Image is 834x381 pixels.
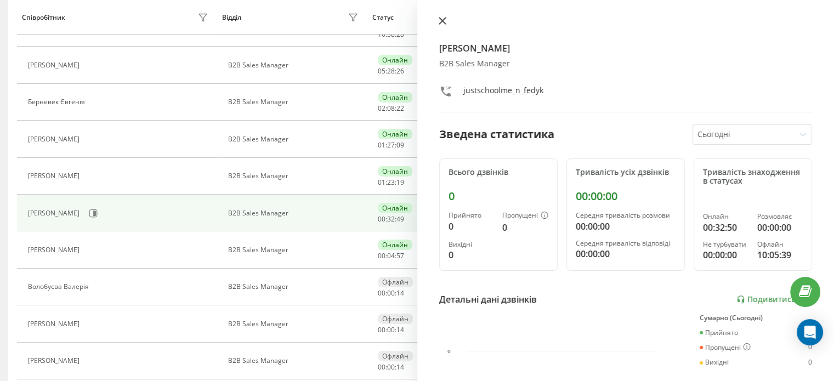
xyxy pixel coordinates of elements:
[576,212,676,219] div: Середня тривалість розмови
[576,168,676,177] div: Тривалість усіх дзвінків
[439,293,537,306] div: Детальні дані дзвінків
[378,203,412,213] div: Онлайн
[378,104,385,113] span: 02
[28,320,82,328] div: [PERSON_NAME]
[378,277,413,287] div: Офлайн
[449,220,493,233] div: 0
[378,288,385,298] span: 00
[228,283,361,291] div: B2B Sales Manager
[439,59,813,69] div: B2B Sales Manager
[396,288,404,298] span: 14
[396,325,404,334] span: 14
[797,319,823,345] div: Open Intercom Messenger
[378,140,385,150] span: 01
[576,190,676,203] div: 00:00:00
[378,325,385,334] span: 00
[576,220,676,233] div: 00:00:00
[808,343,812,352] div: 0
[28,172,82,180] div: [PERSON_NAME]
[228,172,361,180] div: B2B Sales Manager
[387,288,395,298] span: 00
[396,178,404,187] span: 19
[700,314,812,322] div: Сумарно (Сьогодні)
[378,178,385,187] span: 01
[228,135,361,143] div: B2B Sales Manager
[28,135,82,143] div: [PERSON_NAME]
[378,289,404,297] div: : :
[736,295,812,304] a: Подивитись звіт
[447,348,451,354] text: 0
[703,168,803,186] div: Тривалість знаходження в статусах
[396,251,404,260] span: 57
[757,213,803,220] div: Розмовляє
[449,241,493,248] div: Вихідні
[703,241,748,248] div: Не турбувати
[808,359,812,366] div: 0
[378,67,404,75] div: : :
[378,105,404,112] div: : :
[228,357,361,365] div: B2B Sales Manager
[228,98,361,106] div: B2B Sales Manager
[378,240,412,250] div: Онлайн
[378,129,412,139] div: Онлайн
[28,98,88,106] div: Берневек Євгенія
[396,140,404,150] span: 09
[378,214,385,224] span: 00
[378,252,404,260] div: : :
[387,66,395,76] span: 28
[576,240,676,247] div: Середня тривалість відповіді
[757,241,803,248] div: Офлайн
[700,359,729,366] div: Вихідні
[378,66,385,76] span: 05
[387,362,395,372] span: 00
[28,61,82,69] div: [PERSON_NAME]
[502,212,548,220] div: Пропущені
[222,14,241,21] div: Відділ
[228,61,361,69] div: B2B Sales Manager
[463,85,543,101] div: justschoolme_n_fedyk
[576,247,676,260] div: 00:00:00
[387,178,395,187] span: 23
[378,362,385,372] span: 00
[387,140,395,150] span: 27
[372,14,394,21] div: Статус
[449,168,548,177] div: Всього дзвінків
[378,314,413,324] div: Офлайн
[703,248,748,261] div: 00:00:00
[757,221,803,234] div: 00:00:00
[396,104,404,113] span: 22
[28,209,82,217] div: [PERSON_NAME]
[449,248,493,261] div: 0
[387,104,395,113] span: 08
[387,325,395,334] span: 00
[703,213,748,220] div: Онлайн
[396,66,404,76] span: 26
[449,212,493,219] div: Прийнято
[387,251,395,260] span: 04
[439,42,813,55] h4: [PERSON_NAME]
[22,14,65,21] div: Співробітник
[757,248,803,261] div: 10:05:39
[28,283,92,291] div: Волобуєва Валерія
[378,166,412,177] div: Онлайн
[378,326,404,334] div: : :
[703,221,748,234] div: 00:32:50
[502,221,548,234] div: 0
[700,329,738,337] div: Прийнято
[228,209,361,217] div: B2B Sales Manager
[228,320,361,328] div: B2B Sales Manager
[378,92,412,103] div: Онлайн
[228,246,361,254] div: B2B Sales Manager
[449,190,548,203] div: 0
[378,141,404,149] div: : :
[378,251,385,260] span: 00
[378,363,404,371] div: : :
[387,214,395,224] span: 32
[396,214,404,224] span: 49
[378,351,413,361] div: Офлайн
[378,179,404,186] div: : :
[28,357,82,365] div: [PERSON_NAME]
[378,31,404,38] div: : :
[700,343,751,352] div: Пропущені
[439,126,554,143] div: Зведена статистика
